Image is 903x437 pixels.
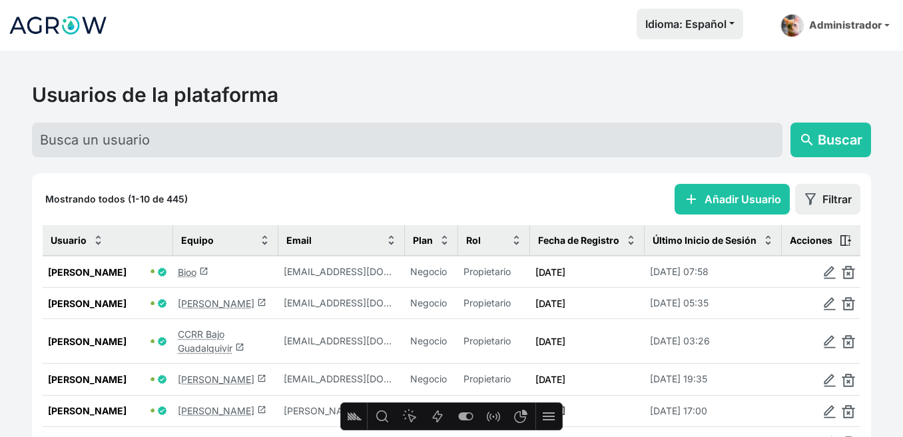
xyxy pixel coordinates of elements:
img: sort [260,235,270,245]
h2: Usuarios de la plataforma [32,83,871,107]
img: sort [386,235,396,245]
a: Bioolaunch [178,266,208,278]
span: add [683,191,699,207]
span: 🟢 [150,339,154,344]
img: action [839,234,852,247]
span: Último Inicio de Sesión [653,233,756,247]
span: Usuario Verificado [157,298,167,308]
td: [DATE] [530,288,645,319]
img: sort [511,235,521,245]
td: Negocio [405,288,458,319]
a: [PERSON_NAME]launch [178,374,266,385]
td: [DATE] 17:00 [645,395,782,426]
td: [DATE] [530,319,645,364]
td: jorgeramirezlaguarta@gmail.com [278,288,405,319]
span: [PERSON_NAME] [48,372,148,386]
td: [DATE] [530,395,645,426]
span: Email [286,233,312,247]
span: Rol [466,233,481,247]
td: soygariner@gmail.com [278,364,405,395]
span: 🟢 [150,301,154,306]
img: admin-picture [780,14,804,37]
span: launch [199,266,208,276]
td: Negocio [405,364,458,395]
p: Mostrando todos (1-10 de 445) [45,193,188,206]
span: search [799,132,815,148]
button: Filtrar [795,184,860,215]
img: delete [842,297,855,310]
td: lorenzo.sanagustincallen@gmail.com [278,395,405,426]
span: [PERSON_NAME] [48,334,148,348]
a: [PERSON_NAME]launch [178,298,266,309]
td: Propietario [458,364,530,395]
button: addAñadir Usuario [675,184,790,215]
a: [PERSON_NAME]launch [178,405,266,416]
td: Negocio [405,256,458,288]
span: Buscar [818,130,862,150]
td: [DATE] 03:26 [645,319,782,364]
span: 🟢 [150,408,154,414]
img: filter [804,193,817,206]
span: [PERSON_NAME] [48,265,148,279]
td: [DATE] 05:35 [645,288,782,319]
td: Negocio [405,395,458,426]
span: Equipo [181,233,214,247]
span: Usuario [51,233,87,247]
span: Acciones [790,233,832,247]
img: sort [763,235,773,245]
img: edit [823,374,836,387]
img: edit [823,297,836,310]
td: Propietario [458,288,530,319]
img: sort [93,235,103,245]
td: Propietario [458,256,530,288]
span: Usuario Verificado [157,374,167,384]
img: Logo [8,9,108,42]
span: Usuario Verificado [157,267,167,277]
img: delete [842,374,855,387]
a: Administrador [775,9,895,43]
span: launch [257,374,266,383]
img: edit [823,335,836,348]
img: delete [842,335,855,348]
td: abejarano@crbajoguadalquivir.com [278,319,405,364]
span: launch [257,298,266,307]
img: sort [440,235,450,245]
td: Propietario [458,319,530,364]
span: Plan [413,233,433,247]
input: Busca un usuario [32,123,782,157]
a: CCRR Bajo Guadalquivirlaunch [178,328,244,354]
td: Propietario [458,395,530,426]
td: [DATE] [530,364,645,395]
img: delete [842,405,855,418]
span: 🟢 [150,377,154,382]
span: [PERSON_NAME] [48,404,148,418]
span: Fecha de Registro [538,233,619,247]
span: launch [257,405,266,414]
img: edit [823,405,836,418]
span: 🟢 [150,269,154,274]
img: delete [842,266,855,279]
img: edit [823,266,836,279]
td: [DATE] 07:58 [645,256,782,288]
button: Idioma: Español [637,9,743,39]
span: Usuario Verificado [157,406,167,416]
span: launch [235,342,244,352]
span: Usuario Verificado [157,336,167,346]
td: cpolo@bioo.tech [278,256,405,288]
span: [PERSON_NAME] [48,296,148,310]
td: [DATE] 19:35 [645,364,782,395]
td: Negocio [405,319,458,364]
img: sort [626,235,636,245]
td: [DATE] [530,256,645,288]
button: searchBuscar [790,123,871,157]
